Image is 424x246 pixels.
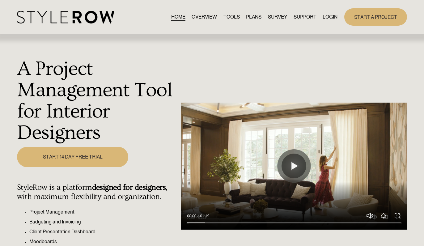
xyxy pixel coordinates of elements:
[246,13,261,21] a: PLANS
[282,154,306,178] button: Play
[187,220,401,225] input: Seek
[29,208,178,216] p: Project Management
[17,147,128,167] a: START 14 DAY FREE TRIAL
[17,11,114,23] img: StyleRow
[171,13,185,21] a: HOME
[17,58,178,143] h1: A Project Management Tool for Interior Designers
[192,13,217,21] a: OVERVIEW
[187,213,198,219] div: Current time
[29,218,178,226] p: Budgeting and Invoicing
[294,13,316,21] span: SUPPORT
[323,13,337,21] a: LOGIN
[294,13,316,21] a: folder dropdown
[223,13,240,21] a: TOOLS
[92,183,166,192] strong: designed for designers
[268,13,287,21] a: SURVEY
[17,183,178,202] h4: StyleRow is a platform , with maximum flexibility and organization.
[29,238,178,245] p: Moodboards
[29,228,178,235] p: Client Presentation Dashboard
[344,8,407,25] a: START A PROJECT
[198,213,211,219] div: Duration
